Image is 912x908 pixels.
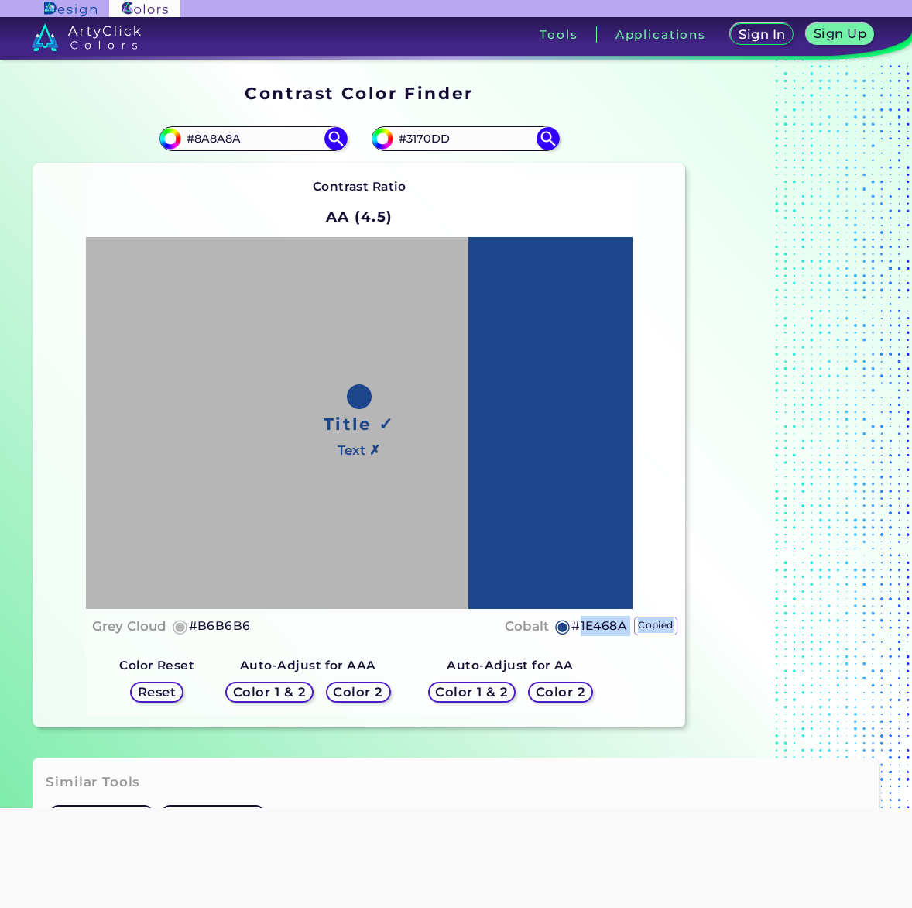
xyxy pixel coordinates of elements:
strong: Auto-Adjust for AAA [240,658,376,672]
h5: Color 1 & 2 [236,686,302,698]
input: type color 2.. [393,128,537,149]
h5: Sign In [741,29,783,40]
h5: Reset [139,686,174,698]
img: ArtyClick Design logo [44,2,96,16]
h5: Color 2 [538,686,583,698]
h5: #1E468A [571,616,626,636]
a: Sign Up [809,25,870,44]
a: Sign In [734,25,791,44]
h1: Title ✓ [324,412,395,435]
h3: Applications [615,29,706,40]
h5: ◉ [554,617,571,635]
h5: Color 2 [336,686,381,698]
h1: Contrast Color Finder [245,81,473,105]
h4: Cobalt [505,615,549,638]
img: logo_artyclick_colors_white.svg [32,23,141,51]
img: icon search [324,127,348,150]
h4: Text ✗ [338,439,380,462]
h5: Color 1 & 2 [439,686,505,698]
img: icon search [537,127,560,150]
iframe: Advertisement [67,808,845,904]
h3: Similar Tools [46,773,140,792]
h2: AA (4.5) [319,200,400,234]
h5: #B6B6B6 [189,616,251,636]
p: copied [634,617,677,635]
iframe: Advertisement [691,77,885,734]
h5: ◉ [172,617,189,635]
strong: Color Reset [119,658,194,672]
h3: Tools [540,29,578,40]
h4: Grey Cloud [92,615,166,638]
h5: Sign Up [816,28,864,40]
strong: Auto-Adjust for AA [447,658,573,672]
strong: Contrast Ratio [313,179,406,194]
input: type color 1.. [181,128,325,149]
